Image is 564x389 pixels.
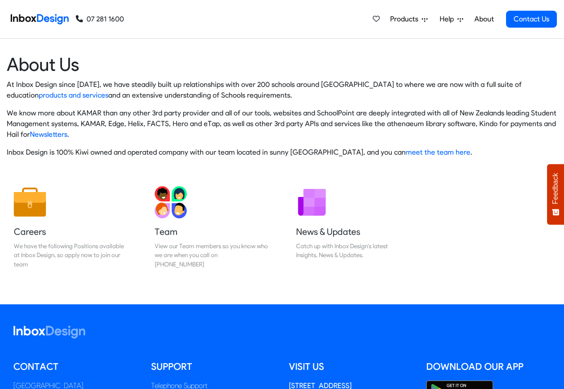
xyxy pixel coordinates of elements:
img: logo_inboxdesign_white.svg [13,326,85,339]
h5: News & Updates [296,225,409,238]
h5: Download our App [426,360,551,373]
a: About [472,10,496,28]
div: We have the following Positions available at Inbox Design, so apply now to join our team [14,242,127,269]
a: Contact Us [506,11,557,28]
h5: Team [155,225,268,238]
img: 2022_01_12_icon_newsletter.svg [296,186,328,218]
h5: Contact [13,360,138,373]
a: products and services [39,91,108,99]
a: meet the team here [406,148,470,156]
span: Products [390,14,422,25]
a: Team View our Team members so you know who we are when you call on [PHONE_NUMBER] [148,179,275,276]
button: Feedback - Show survey [547,164,564,225]
h5: Visit us [289,360,413,373]
span: Help [440,14,457,25]
a: News & Updates Catch up with Inbox Design's latest Insights, News & Updates. [289,179,416,276]
span: Feedback [552,173,560,204]
a: Help [436,10,467,28]
div: View our Team members so you know who we are when you call on [PHONE_NUMBER] [155,242,268,269]
a: Careers We have the following Positions available at Inbox Design, so apply now to join our team [7,179,134,276]
a: Newsletters [30,130,67,139]
a: 07 281 1600 [76,14,124,25]
h5: Careers [14,225,127,238]
h5: Support [151,360,276,373]
a: Products [387,10,431,28]
p: We know more about KAMAR than any other 3rd party provider and all of our tools, websites and Sch... [7,108,557,140]
img: 2022_01_13_icon_job.svg [14,186,46,218]
heading: About Us [7,53,557,76]
img: 2022_01_13_icon_team.svg [155,186,187,218]
p: At Inbox Design since [DATE], we have steadily built up relationships with over 200 schools aroun... [7,79,557,101]
p: Inbox Design is 100% Kiwi owned and operated company with our team located in sunny [GEOGRAPHIC_D... [7,147,557,158]
div: Catch up with Inbox Design's latest Insights, News & Updates. [296,242,409,260]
